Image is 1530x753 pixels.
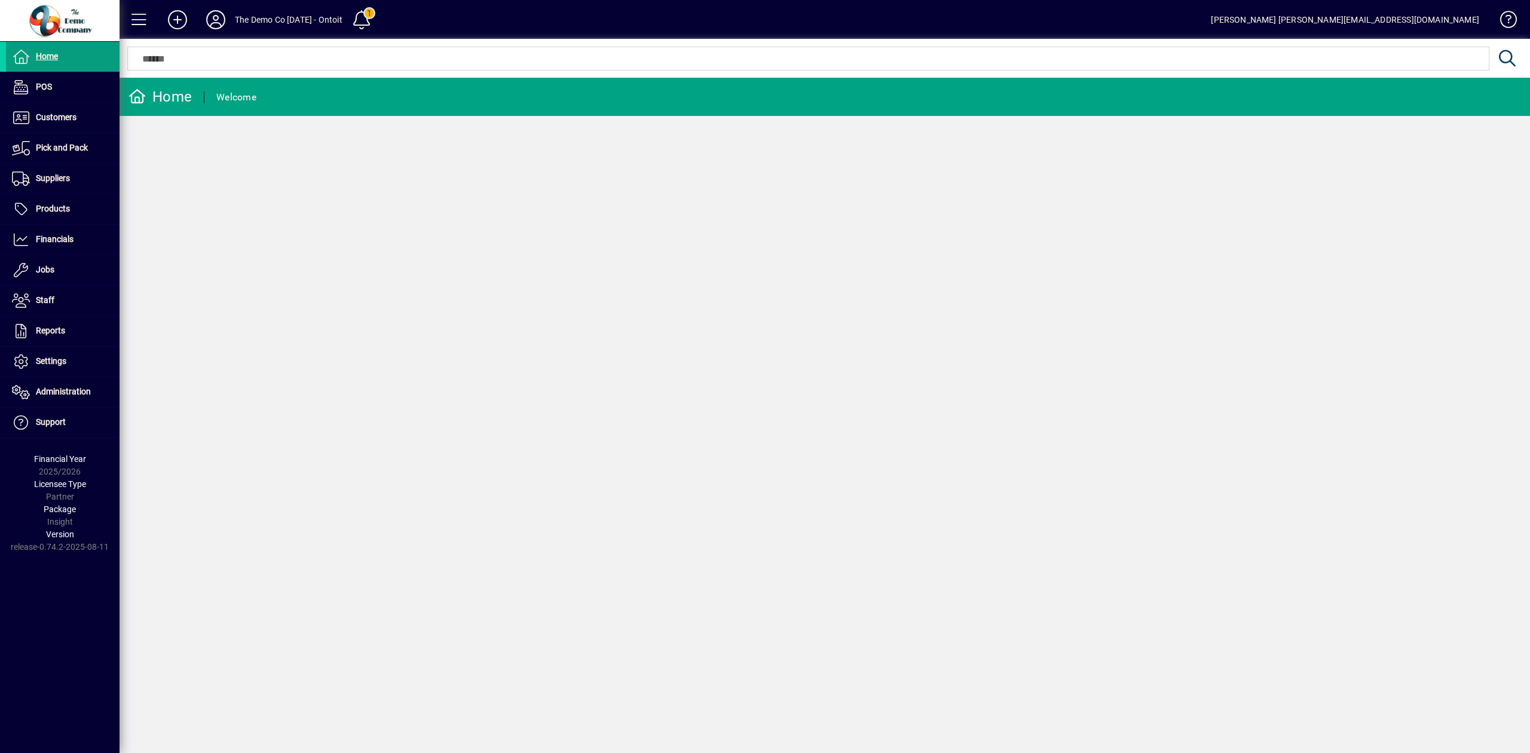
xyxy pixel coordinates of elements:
[36,387,91,396] span: Administration
[36,112,76,122] span: Customers
[6,347,120,376] a: Settings
[36,204,70,213] span: Products
[6,255,120,285] a: Jobs
[36,356,66,366] span: Settings
[36,51,58,61] span: Home
[197,9,235,30] button: Profile
[6,316,120,346] a: Reports
[36,143,88,152] span: Pick and Pack
[36,295,54,305] span: Staff
[46,529,74,539] span: Version
[6,225,120,255] a: Financials
[6,194,120,224] a: Products
[235,10,342,29] div: The Demo Co [DATE] - Ontoit
[36,326,65,335] span: Reports
[6,72,120,102] a: POS
[6,286,120,316] a: Staff
[44,504,76,514] span: Package
[128,87,192,106] div: Home
[1211,10,1479,29] div: [PERSON_NAME] [PERSON_NAME][EMAIL_ADDRESS][DOMAIN_NAME]
[36,173,70,183] span: Suppliers
[36,265,54,274] span: Jobs
[6,133,120,163] a: Pick and Pack
[6,408,120,437] a: Support
[6,103,120,133] a: Customers
[1491,2,1515,41] a: Knowledge Base
[36,234,74,244] span: Financials
[6,377,120,407] a: Administration
[36,417,66,427] span: Support
[34,479,86,489] span: Licensee Type
[216,88,256,107] div: Welcome
[36,82,52,91] span: POS
[6,164,120,194] a: Suppliers
[158,9,197,30] button: Add
[34,454,86,464] span: Financial Year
